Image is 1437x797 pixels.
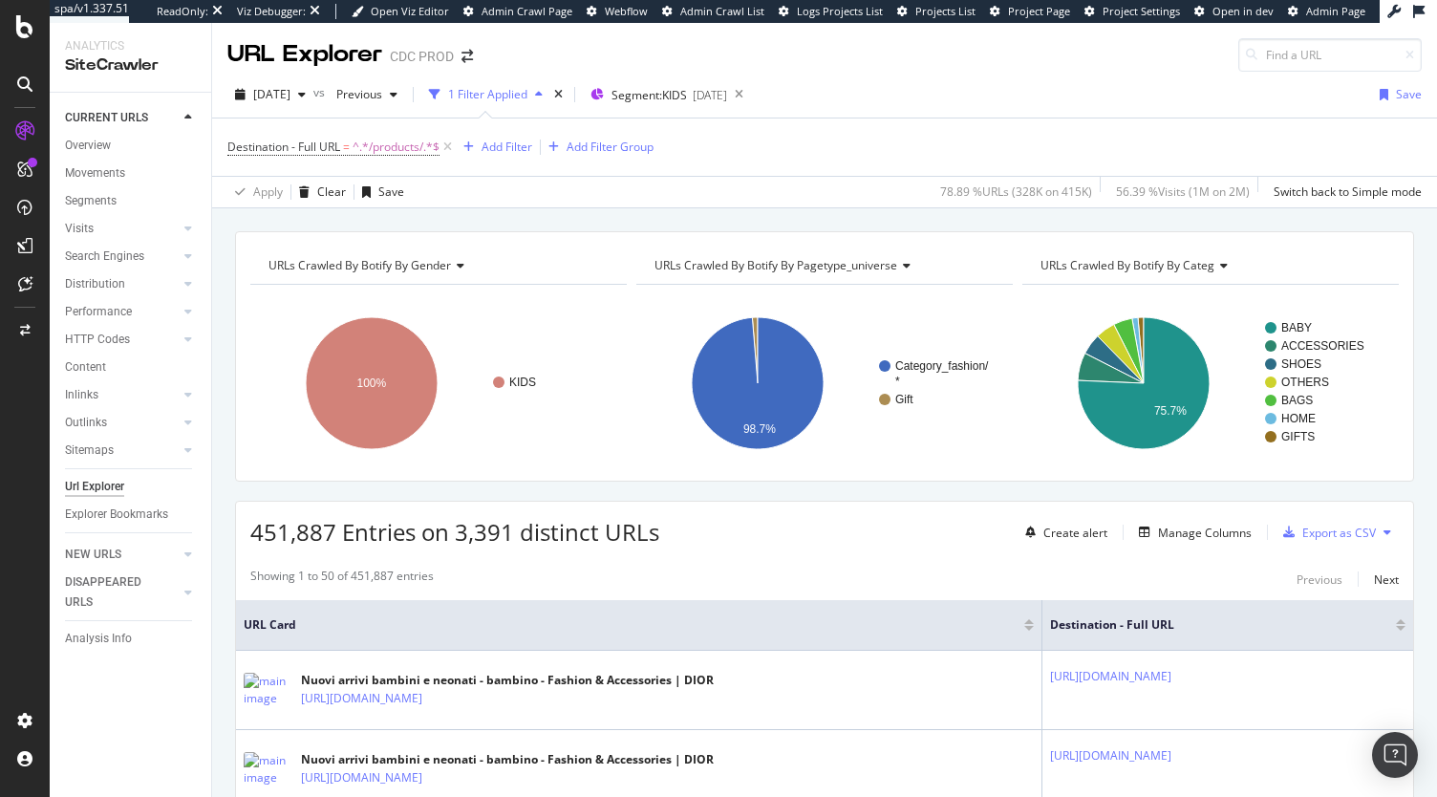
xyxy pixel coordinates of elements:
[65,477,198,497] a: Url Explorer
[65,545,179,565] a: NEW URLS
[352,4,449,19] a: Open Viz Editor
[1281,339,1364,353] text: ACCESSORIES
[680,4,764,18] span: Admin Crawl List
[1302,525,1376,541] div: Export as CSV
[1281,412,1316,425] text: HOME
[65,108,179,128] a: CURRENT URLS
[895,359,989,373] text: Category_fashion/
[1084,4,1180,19] a: Project Settings
[65,54,196,76] div: SiteCrawler
[313,84,329,100] span: vs
[65,357,106,377] div: Content
[1154,404,1187,418] text: 75.7%
[461,50,473,63] div: arrow-right-arrow-left
[1103,4,1180,18] span: Project Settings
[268,257,451,273] span: URLs Crawled By Botify By gender
[291,177,346,207] button: Clear
[1281,321,1312,334] text: BABY
[1022,300,1394,466] div: A chart.
[329,86,382,102] span: Previous
[587,4,648,19] a: Webflow
[1040,257,1214,273] span: URLs Crawled By Botify By categ
[1050,616,1367,634] span: Destination - Full URL
[1018,517,1107,548] button: Create alert
[897,4,976,19] a: Projects List
[940,183,1092,200] div: 78.89 % URLs ( 328K on 415K )
[1281,430,1315,443] text: GIFTS
[301,751,714,768] div: Nuovi arrivi bambini e neonati - bambino - Fashion & Accessories | DIOR
[250,516,659,548] span: 451,887 Entries on 3,391 distinct URLs
[421,79,550,110] button: 1 Filter Applied
[651,250,996,281] h4: URLs Crawled By Botify By pagetype_universe
[390,47,454,66] div: CDC PROD
[65,247,179,267] a: Search Engines
[1281,376,1329,389] text: OTHERS
[65,163,125,183] div: Movements
[1281,394,1313,407] text: BAGS
[301,689,422,708] a: [URL][DOMAIN_NAME]
[65,505,198,525] a: Explorer Bookmarks
[1008,4,1070,18] span: Project Page
[301,768,422,787] a: [URL][DOMAIN_NAME]
[1372,79,1422,110] button: Save
[693,87,727,103] div: [DATE]
[65,219,179,239] a: Visits
[371,4,449,18] span: Open Viz Editor
[567,139,654,155] div: Add Filter Group
[65,247,144,267] div: Search Engines
[1276,517,1376,548] button: Export as CSV
[654,257,897,273] span: URLs Crawled By Botify By pagetype_universe
[65,136,198,156] a: Overview
[353,134,440,161] span: ^.*/products/.*$
[65,330,179,350] a: HTTP Codes
[541,136,654,159] button: Add Filter Group
[65,441,179,461] a: Sitemaps
[1297,571,1342,588] div: Previous
[65,302,179,322] a: Performance
[662,4,764,19] a: Admin Crawl List
[227,139,340,155] span: Destination - Full URL
[1050,746,1171,765] a: [URL][DOMAIN_NAME]
[779,4,883,19] a: Logs Projects List
[378,183,404,200] div: Save
[65,357,198,377] a: Content
[65,385,98,405] div: Inlinks
[1212,4,1274,18] span: Open in dev
[1050,667,1171,686] a: [URL][DOMAIN_NAME]
[1274,183,1422,200] div: Switch back to Simple mode
[1306,4,1365,18] span: Admin Page
[65,191,117,211] div: Segments
[65,629,198,649] a: Analysis Info
[1288,4,1365,19] a: Admin Page
[65,505,168,525] div: Explorer Bookmarks
[65,191,198,211] a: Segments
[1158,525,1252,541] div: Manage Columns
[301,672,714,689] div: Nuovi arrivi bambini e neonati - bambino - Fashion & Accessories | DIOR
[1238,38,1422,72] input: Find a URL
[1116,183,1250,200] div: 56.39 % Visits ( 1M on 2M )
[611,87,687,103] span: Segment: KIDS
[65,629,132,649] div: Analysis Info
[65,413,179,433] a: Outlinks
[227,38,382,71] div: URL Explorer
[65,163,198,183] a: Movements
[237,4,306,19] div: Viz Debugger:
[250,568,434,591] div: Showing 1 to 50 of 451,887 entries
[253,183,283,200] div: Apply
[65,274,179,294] a: Distribution
[65,572,161,613] div: DISAPPEARED URLS
[65,477,124,497] div: Url Explorer
[65,572,179,613] a: DISAPPEARED URLS
[1374,568,1399,591] button: Next
[605,4,648,18] span: Webflow
[65,274,125,294] div: Distribution
[456,136,532,159] button: Add Filter
[1297,568,1342,591] button: Previous
[1266,177,1422,207] button: Switch back to Simple mode
[65,302,132,322] div: Performance
[250,300,622,466] svg: A chart.
[1037,250,1382,281] h4: URLs Crawled By Botify By categ
[636,300,1008,466] div: A chart.
[895,393,913,406] text: Gift
[65,545,121,565] div: NEW URLS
